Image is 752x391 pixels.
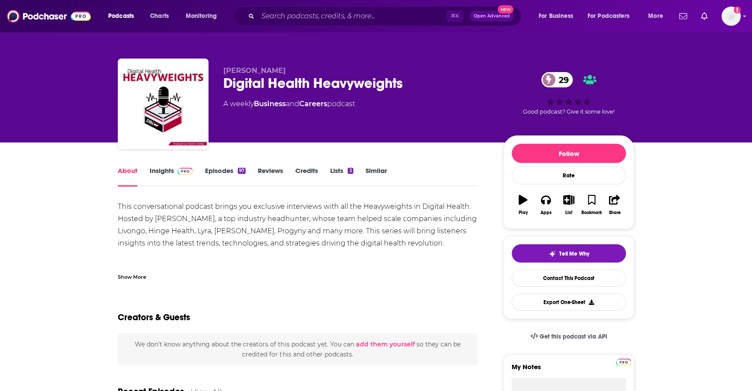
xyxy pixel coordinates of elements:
[512,166,626,184] div: Rate
[676,9,690,24] a: Show notifications dropdown
[102,9,145,23] button: open menu
[223,66,286,75] span: [PERSON_NAME]
[366,166,387,187] a: Similar
[178,168,193,175] img: Podchaser Pro
[721,7,741,26] button: Show profile menu
[223,99,355,109] div: A weekly podcast
[512,189,534,221] button: Play
[588,10,629,22] span: For Podcasters
[616,357,631,366] a: Pro website
[541,72,573,87] a: 29
[447,10,463,22] span: ⌘ K
[330,166,353,187] a: Lists3
[608,210,620,215] div: Share
[549,250,556,257] img: tell me why sparkle
[503,66,634,121] div: 29Good podcast? Give it some love!
[242,6,530,26] div: Search podcasts, credits, & more...
[581,210,602,215] div: Bookmark
[539,10,573,22] span: For Business
[523,108,615,115] span: Good podcast? Give it some love!
[557,189,580,221] button: List
[150,166,193,187] a: InsightsPodchaser Pro
[697,9,711,24] a: Show notifications dropdown
[355,341,414,348] button: add them yourself
[519,210,528,215] div: Play
[721,7,741,26] span: Logged in as SolComms
[540,210,552,215] div: Apps
[118,201,478,384] div: This conversational podcast brings you exclusive interviews with all the Heavyweights in Digital ...
[254,100,286,108] a: Business
[118,312,190,323] h2: Creators & Guests
[470,11,514,21] button: Open AdvancedNew
[565,210,572,215] div: List
[286,100,299,108] span: and
[616,359,631,366] img: Podchaser Pro
[512,294,626,311] button: Export One-Sheet
[258,166,283,187] a: Reviews
[118,166,137,187] a: About
[258,9,447,23] input: Search podcasts, credits, & more...
[642,9,674,23] button: open menu
[135,340,460,358] span: We don't know anything about the creators of this podcast yet . You can so they can be credited f...
[648,10,663,22] span: More
[533,9,584,23] button: open menu
[144,9,174,23] a: Charts
[7,8,91,24] img: Podchaser - Follow, Share and Rate Podcasts
[603,189,626,221] button: Share
[120,60,207,148] img: Digital Health Heavyweights
[348,168,353,174] div: 3
[512,144,626,163] button: Follow
[580,189,603,221] button: Bookmark
[734,7,741,14] svg: Add a profile image
[540,333,607,340] span: Get this podcast via API
[582,9,642,23] button: open menu
[721,7,741,26] img: User Profile
[512,363,626,378] label: My Notes
[512,270,626,287] a: Contact This Podcast
[474,14,510,18] span: Open Advanced
[512,244,626,263] button: tell me why sparkleTell Me Why
[108,10,134,22] span: Podcasts
[559,250,589,257] span: Tell Me Why
[534,189,557,221] button: Apps
[150,10,169,22] span: Charts
[205,166,246,187] a: Episodes97
[550,72,573,87] span: 29
[299,100,327,108] a: Careers
[523,326,614,347] a: Get this podcast via API
[186,10,217,22] span: Monitoring
[238,168,246,174] div: 97
[498,5,513,14] span: New
[180,9,228,23] button: open menu
[295,166,318,187] a: Credits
